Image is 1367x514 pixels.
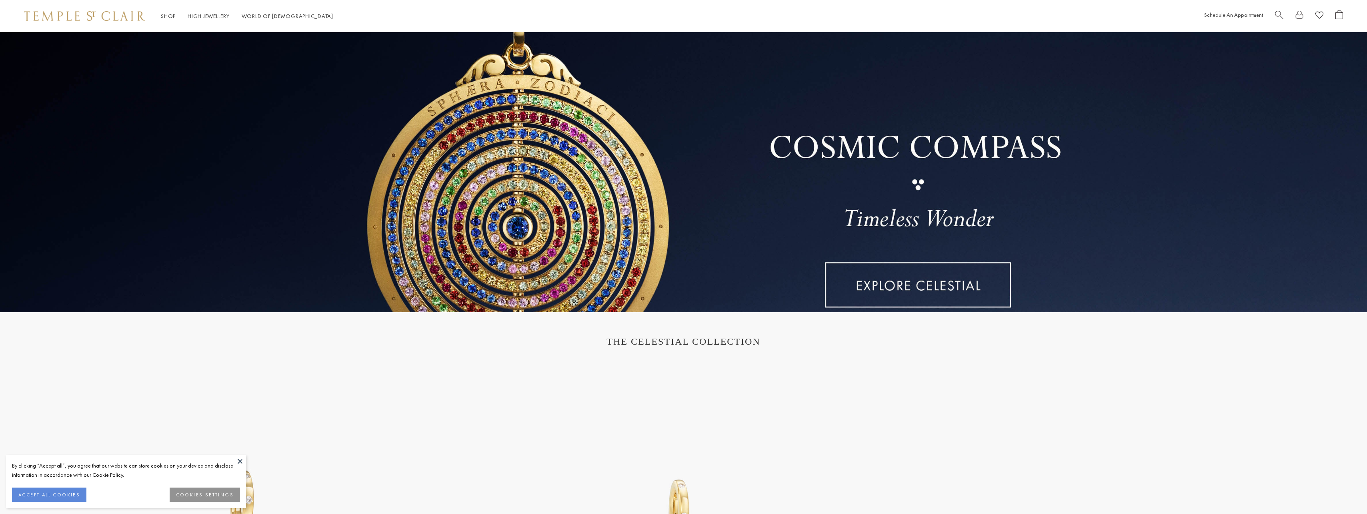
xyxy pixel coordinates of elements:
[12,461,240,480] div: By clicking “Accept all”, you agree that our website can store cookies on your device and disclos...
[12,488,86,502] button: ACCEPT ALL COOKIES
[188,12,230,20] a: High JewelleryHigh Jewellery
[1335,10,1343,22] a: Open Shopping Bag
[32,336,1335,347] h1: THE CELESTIAL COLLECTION
[242,12,333,20] a: World of [DEMOGRAPHIC_DATA]World of [DEMOGRAPHIC_DATA]
[161,11,333,21] nav: Main navigation
[1204,11,1263,18] a: Schedule An Appointment
[170,488,240,502] button: COOKIES SETTINGS
[24,11,145,21] img: Temple St. Clair
[1275,10,1283,22] a: Search
[1315,10,1323,22] a: View Wishlist
[161,12,176,20] a: ShopShop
